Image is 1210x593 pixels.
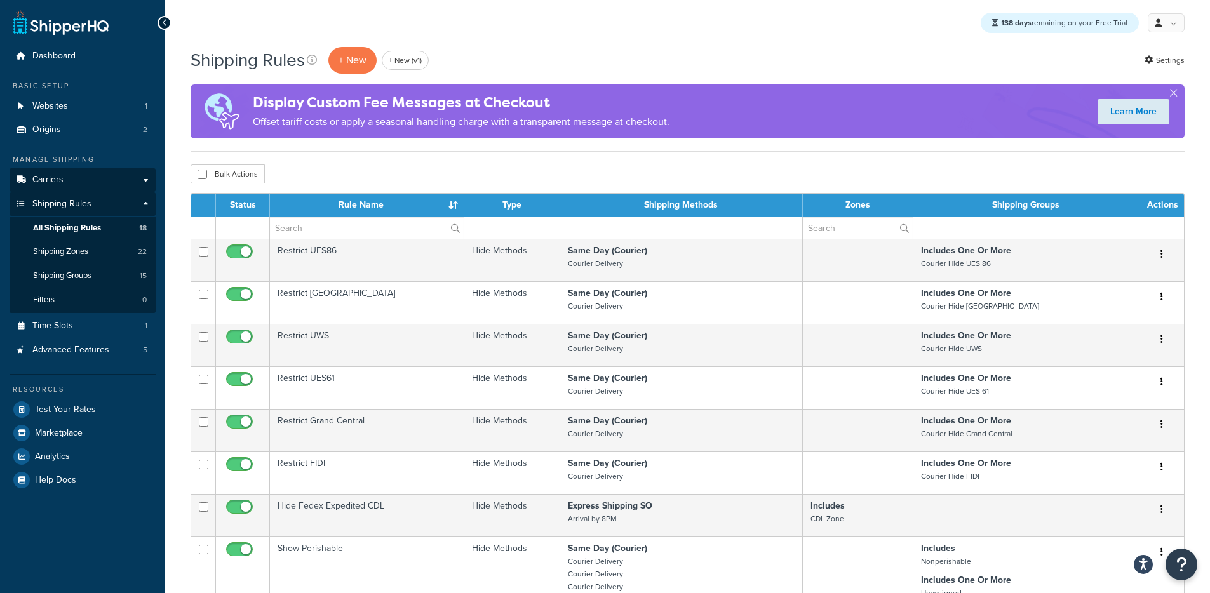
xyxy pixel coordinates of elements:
[382,51,429,70] a: + New (v1)
[33,246,88,257] span: Shipping Zones
[568,470,623,482] small: Courier Delivery
[803,194,913,217] th: Zones
[568,428,623,439] small: Courier Delivery
[921,414,1011,427] strong: Includes One Or More
[10,118,156,142] a: Origins 2
[10,445,156,468] a: Analytics
[10,469,156,491] li: Help Docs
[1166,549,1197,580] button: Open Resource Center
[568,542,647,555] strong: Same Day (Courier)
[464,494,560,536] td: Hide Methods
[10,240,156,263] a: Shipping Zones 22
[10,44,156,68] a: Dashboard
[35,451,70,462] span: Analytics
[921,258,991,269] small: Courier Hide UES 86
[10,154,156,165] div: Manage Shipping
[568,258,623,269] small: Courier Delivery
[35,404,96,415] span: Test Your Rates
[32,124,61,135] span: Origins
[10,288,156,312] li: Filters
[10,314,156,338] li: Time Slots
[568,244,647,257] strong: Same Day (Courier)
[216,194,270,217] th: Status
[803,217,913,239] input: Search
[568,499,652,512] strong: Express Shipping SO
[142,295,147,305] span: 0
[568,343,623,354] small: Courier Delivery
[10,118,156,142] li: Origins
[913,194,1139,217] th: Shipping Groups
[921,286,1011,300] strong: Includes One Or More
[33,223,101,234] span: All Shipping Rules
[464,451,560,494] td: Hide Methods
[921,244,1011,257] strong: Includes One Or More
[568,513,617,524] small: Arrival by 8PM
[32,199,91,210] span: Shipping Rules
[270,239,464,281] td: Restrict UES86
[921,428,1012,439] small: Courier Hide Grand Central
[568,300,623,312] small: Courier Delivery
[32,51,76,62] span: Dashboard
[35,475,76,486] span: Help Docs
[10,338,156,362] a: Advanced Features 5
[253,113,669,131] p: Offset tariff costs or apply a seasonal handling charge with a transparent message at checkout.
[13,10,109,35] a: ShipperHQ Home
[921,542,955,555] strong: Includes
[10,95,156,118] li: Websites
[568,329,647,342] strong: Same Day (Courier)
[33,295,55,305] span: Filters
[10,95,156,118] a: Websites 1
[270,494,464,536] td: Hide Fedex Expedited CDL
[32,321,73,331] span: Time Slots
[270,324,464,366] td: Restrict UWS
[10,168,156,192] a: Carriers
[921,385,989,397] small: Courier Hide UES 61
[10,81,156,91] div: Basic Setup
[10,314,156,338] a: Time Slots 1
[464,194,560,217] th: Type
[464,409,560,451] td: Hide Methods
[191,48,305,72] h1: Shipping Rules
[1145,51,1185,69] a: Settings
[464,324,560,366] td: Hide Methods
[32,345,109,356] span: Advanced Features
[921,371,1011,385] strong: Includes One Or More
[1139,194,1184,217] th: Actions
[270,281,464,324] td: Restrict [GEOGRAPHIC_DATA]
[32,175,64,185] span: Carriers
[270,451,464,494] td: Restrict FIDI
[1001,17,1032,29] strong: 138 days
[10,338,156,362] li: Advanced Features
[33,270,91,281] span: Shipping Groups
[10,217,156,240] a: All Shipping Rules 18
[568,385,623,397] small: Courier Delivery
[921,456,1011,470] strong: Includes One Or More
[328,47,377,73] p: + New
[921,300,1039,312] small: Courier Hide [GEOGRAPHIC_DATA]
[810,499,845,512] strong: Includes
[145,321,147,331] span: 1
[464,239,560,281] td: Hide Methods
[10,264,156,288] a: Shipping Groups 15
[10,398,156,421] a: Test Your Rates
[981,13,1139,33] div: remaining on your Free Trial
[143,124,147,135] span: 2
[140,270,147,281] span: 15
[921,343,982,354] small: Courier Hide UWS
[1098,99,1169,124] a: Learn More
[10,288,156,312] a: Filters 0
[270,409,464,451] td: Restrict Grand Central
[10,384,156,395] div: Resources
[145,101,147,112] span: 1
[10,422,156,444] a: Marketplace
[10,217,156,240] li: All Shipping Rules
[464,366,560,409] td: Hide Methods
[921,329,1011,342] strong: Includes One Or More
[191,164,265,183] button: Bulk Actions
[10,240,156,263] li: Shipping Zones
[568,414,647,427] strong: Same Day (Courier)
[191,84,253,138] img: duties-banner-06bc72dcb5fe05cb3f9472aba00be2ae8eb53ab6f0d8bb03d382ba314ac3c341.png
